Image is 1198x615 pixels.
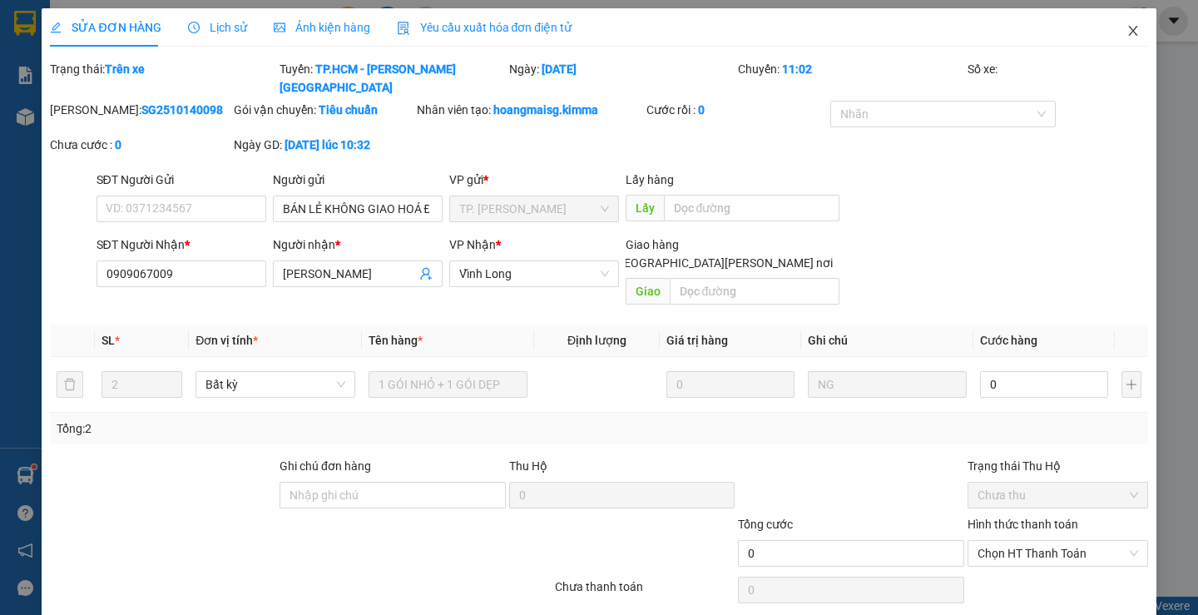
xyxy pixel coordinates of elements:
input: Ghi Chú [808,371,967,398]
input: 0 [666,371,795,398]
button: delete [57,371,83,398]
span: Lấy hàng [626,173,674,186]
span: SỬA ĐƠN HÀNG [50,21,161,34]
span: Giao hàng [626,238,679,251]
span: Vĩnh Long [459,261,609,286]
b: 11:02 [782,62,812,76]
input: Dọc đường [670,278,839,305]
div: Ngày: [507,60,737,97]
b: TP.HCM - [PERSON_NAME][GEOGRAPHIC_DATA] [280,62,456,94]
div: Ngày GD: [234,136,414,154]
span: Chưa thu [978,483,1138,508]
span: Thu Hộ [509,459,547,473]
span: Chọn HT Thanh Toán [978,541,1138,566]
span: SL [101,334,115,347]
input: VD: Bàn, Ghế [369,371,527,398]
span: Bất kỳ [205,372,344,397]
input: Ghi chú đơn hàng [280,482,506,508]
div: Trạng thái Thu Hộ [968,457,1148,475]
span: Tên hàng [369,334,423,347]
div: Chuyến: [736,60,966,97]
span: Tổng cước [738,518,793,531]
b: Tiêu chuẩn [319,103,378,117]
b: hoangmaisg.kimma [493,103,598,117]
div: Người gửi [273,171,443,189]
div: VP gửi [449,171,619,189]
th: Ghi chú [801,325,973,357]
button: Close [1110,8,1156,55]
span: edit [50,22,62,33]
span: close [1126,24,1140,37]
b: 0 [115,138,121,151]
span: picture [274,22,285,33]
label: Ghi chú đơn hàng [280,459,371,473]
b: Trên xe [105,62,145,76]
b: 0 [698,103,705,117]
b: SG2510140098 [141,103,223,117]
label: Hình thức thanh toán [968,518,1078,531]
div: Trạng thái: [48,60,278,97]
img: icon [397,22,410,35]
span: Lịch sử [188,21,247,34]
span: Định lượng [567,334,626,347]
div: Chưa thanh toán [553,578,737,607]
span: Giao [626,278,670,305]
span: user-add [419,267,433,280]
div: Số xe: [966,60,1150,97]
span: TC: [142,8,165,26]
span: [GEOGRAPHIC_DATA][PERSON_NAME] nơi [606,254,839,272]
div: SĐT Người Nhận [97,236,266,254]
div: Chưa cước : [50,136,230,154]
div: Người nhận [273,236,443,254]
div: Cước rồi : [646,101,827,119]
b: [DATE] lúc 10:32 [285,138,370,151]
span: VP Nhận [449,238,496,251]
div: [PERSON_NAME]: [50,101,230,119]
span: Đơn vị tính [196,334,258,347]
div: Nhân viên tạo: [417,101,643,119]
span: Cước hàng [980,334,1037,347]
button: plus [1121,371,1141,398]
input: Dọc đường [664,195,839,221]
b: [DATE] [542,62,577,76]
span: clock-circle [188,22,200,33]
span: TP. Hồ Chí Minh [459,196,609,221]
div: SĐT Người Gửi [97,171,266,189]
span: Yêu cầu xuất hóa đơn điện tử [397,21,572,34]
span: Giá trị hàng [666,334,728,347]
div: Tuyến: [278,60,507,97]
div: Gói vận chuyển: [234,101,414,119]
span: Lấy [626,195,664,221]
span: Ảnh kiện hàng [274,21,370,34]
div: Tổng: 2 [57,419,463,438]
